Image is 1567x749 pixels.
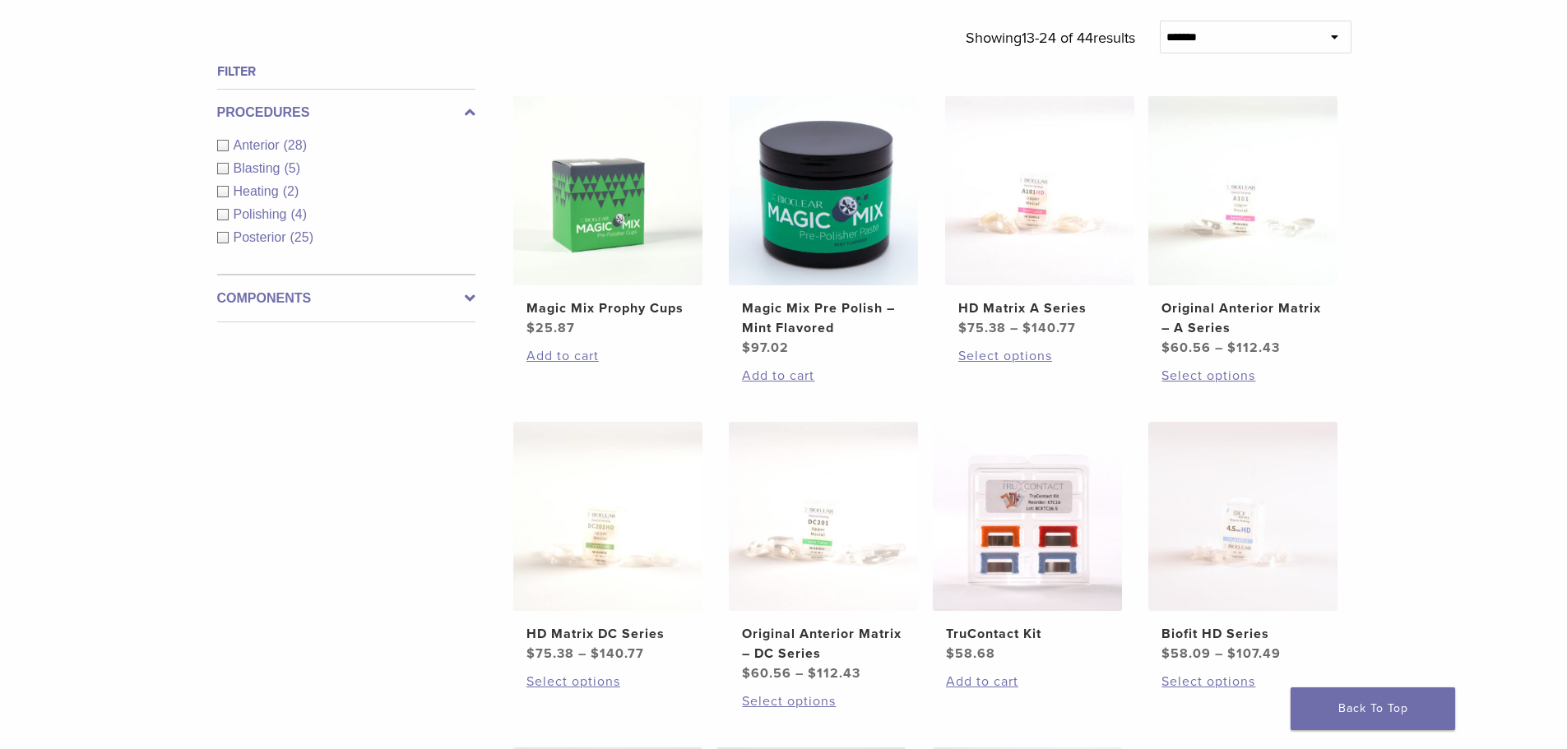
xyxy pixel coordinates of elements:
[591,645,644,662] bdi: 140.77
[513,96,702,285] img: Magic Mix Prophy Cups
[932,422,1124,663] a: TruContact KitTruContact Kit $58.68
[1215,645,1223,662] span: –
[526,320,575,336] bdi: 25.87
[1161,298,1324,338] h2: Original Anterior Matrix – A Series
[944,96,1136,338] a: HD Matrix A SeriesHD Matrix A Series
[1147,96,1339,358] a: Original Anterior Matrix - A SeriesOriginal Anterior Matrix – A Series
[1215,340,1223,356] span: –
[1161,645,1211,662] bdi: 58.09
[234,161,285,175] span: Blasting
[217,62,475,81] h4: Filter
[578,645,586,662] span: –
[742,691,905,711] a: Select options for “Original Anterior Matrix - DC Series”
[290,230,313,244] span: (25)
[217,289,475,308] label: Components
[526,624,689,644] h2: HD Matrix DC Series
[1010,320,1018,336] span: –
[958,298,1121,318] h2: HD Matrix A Series
[526,672,689,691] a: Select options for “HD Matrix DC Series”
[591,645,600,662] span: $
[808,665,860,682] bdi: 112.43
[958,320,1006,336] bdi: 75.38
[728,96,920,358] a: Magic Mix Pre Polish - Mint FlavoredMagic Mix Pre Polish – Mint Flavored $97.02
[795,665,804,682] span: –
[1147,422,1339,663] a: Biofit HD SeriesBiofit HD Series
[1161,672,1324,691] a: Select options for “Biofit HD Series”
[526,320,535,336] span: $
[742,298,905,338] h2: Magic Mix Pre Polish – Mint Flavored
[742,366,905,386] a: Add to cart: “Magic Mix Pre Polish - Mint Flavored”
[1161,624,1324,644] h2: Biofit HD Series
[742,665,791,682] bdi: 60.56
[1161,340,1211,356] bdi: 60.56
[1227,645,1236,662] span: $
[217,103,475,123] label: Procedures
[512,96,704,338] a: Magic Mix Prophy CupsMagic Mix Prophy Cups $25.87
[1148,96,1338,285] img: Original Anterior Matrix - A Series
[1227,645,1281,662] bdi: 107.49
[234,207,291,221] span: Polishing
[283,184,299,198] span: (2)
[808,665,817,682] span: $
[234,184,283,198] span: Heating
[933,422,1122,611] img: TruContact Kit
[526,645,535,662] span: $
[1227,340,1280,356] bdi: 112.43
[1291,687,1455,730] a: Back To Top
[234,138,284,152] span: Anterior
[742,340,751,356] span: $
[1022,320,1076,336] bdi: 140.77
[742,624,905,663] h2: Original Anterior Matrix – DC Series
[729,96,918,285] img: Magic Mix Pre Polish - Mint Flavored
[1161,366,1324,386] a: Select options for “Original Anterior Matrix - A Series”
[284,138,307,152] span: (28)
[742,665,751,682] span: $
[958,346,1121,366] a: Select options for “HD Matrix A Series”
[946,672,1109,691] a: Add to cart: “TruContact Kit”
[526,645,574,662] bdi: 75.38
[284,161,300,175] span: (5)
[512,422,704,663] a: HD Matrix DC SeriesHD Matrix DC Series
[1022,29,1093,47] span: 13-24 of 44
[234,230,290,244] span: Posterior
[1227,340,1236,356] span: $
[945,96,1134,285] img: HD Matrix A Series
[966,21,1135,55] p: Showing results
[958,320,967,336] span: $
[1161,645,1171,662] span: $
[728,422,920,683] a: Original Anterior Matrix - DC SeriesOriginal Anterior Matrix – DC Series
[290,207,307,221] span: (4)
[946,645,955,662] span: $
[513,422,702,611] img: HD Matrix DC Series
[742,340,789,356] bdi: 97.02
[946,624,1109,644] h2: TruContact Kit
[1022,320,1032,336] span: $
[946,645,995,662] bdi: 58.68
[1148,422,1338,611] img: Biofit HD Series
[1161,340,1171,356] span: $
[729,422,918,611] img: Original Anterior Matrix - DC Series
[526,346,689,366] a: Add to cart: “Magic Mix Prophy Cups”
[526,298,689,318] h2: Magic Mix Prophy Cups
